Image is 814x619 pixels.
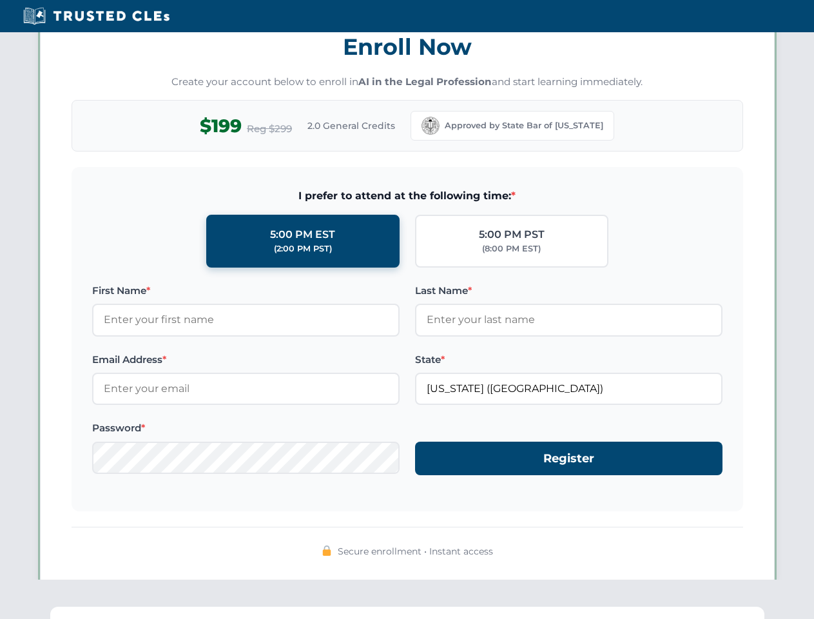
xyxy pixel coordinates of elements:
[415,442,722,476] button: Register
[92,352,400,368] label: Email Address
[358,75,492,88] strong: AI in the Legal Profession
[415,352,722,368] label: State
[422,117,440,135] img: California Bar
[72,26,743,67] h3: Enroll Now
[338,544,493,558] span: Secure enrollment • Instant access
[247,121,292,137] span: Reg $299
[200,112,242,141] span: $199
[479,226,545,243] div: 5:00 PM PST
[415,373,722,405] input: California (CA)
[19,6,173,26] img: Trusted CLEs
[307,119,395,133] span: 2.0 General Credits
[445,119,603,132] span: Approved by State Bar of [US_STATE]
[92,188,722,204] span: I prefer to attend at the following time:
[92,420,400,436] label: Password
[482,242,541,255] div: (8:00 PM EST)
[92,283,400,299] label: First Name
[322,545,332,556] img: 🔒
[92,304,400,336] input: Enter your first name
[92,373,400,405] input: Enter your email
[270,226,335,243] div: 5:00 PM EST
[72,75,743,90] p: Create your account below to enroll in and start learning immediately.
[274,242,332,255] div: (2:00 PM PST)
[415,304,722,336] input: Enter your last name
[415,283,722,299] label: Last Name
